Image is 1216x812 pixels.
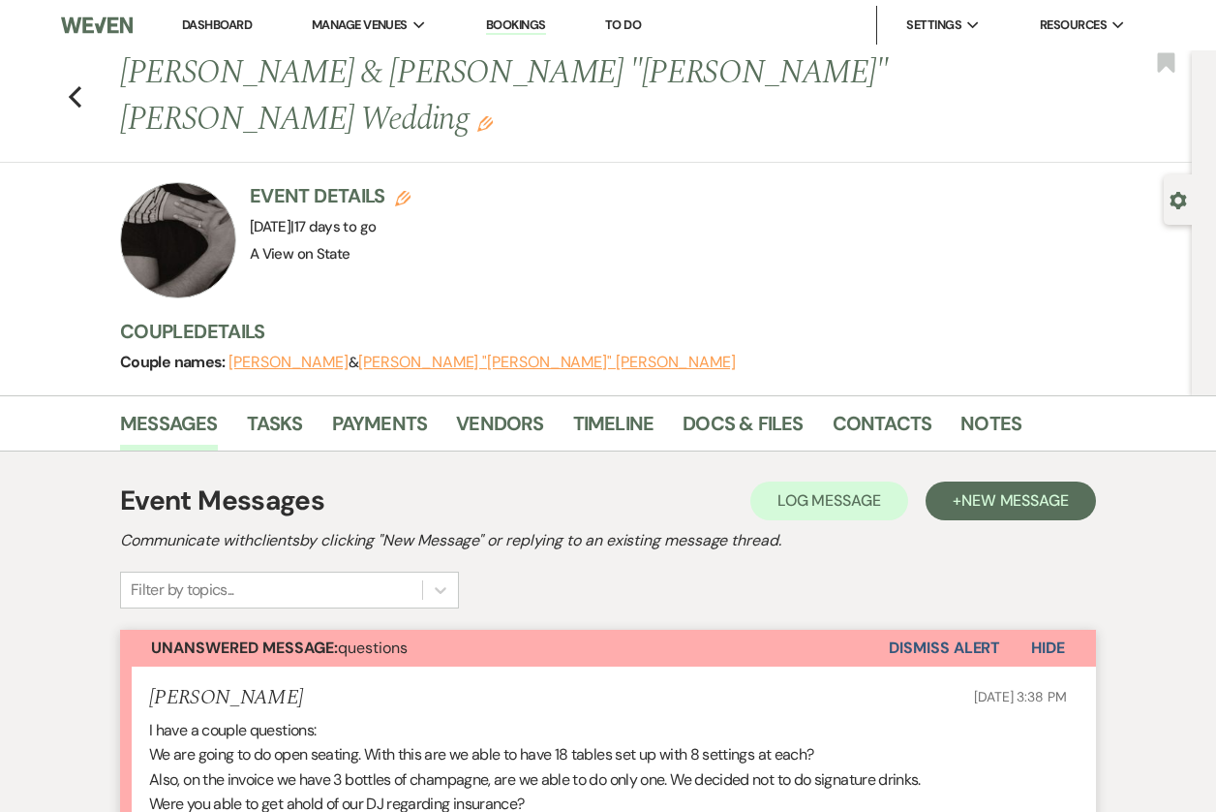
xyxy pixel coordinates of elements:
button: [PERSON_NAME] "[PERSON_NAME]" [PERSON_NAME] [358,355,736,370]
a: Tasks [247,408,303,451]
span: 17 days to go [294,217,377,236]
a: Vendors [456,408,543,451]
span: [DATE] [250,217,376,236]
span: New Message [961,490,1069,511]
span: Log Message [777,490,881,511]
a: Docs & Files [683,408,803,451]
button: Hide [1000,630,1096,667]
h3: Couple Details [120,318,1172,345]
button: Edit [477,114,493,132]
span: & [228,353,736,372]
a: Bookings [486,16,546,35]
button: +New Message [926,482,1096,520]
button: [PERSON_NAME] [228,355,349,370]
span: Manage Venues [312,16,408,35]
span: questions [151,638,408,658]
span: Couple names: [120,352,228,372]
a: Dashboard [182,16,252,33]
span: Settings [906,16,961,35]
h2: Communicate with clients by clicking "New Message" or replying to an existing message thread. [120,529,1096,552]
a: Timeline [573,408,654,451]
button: Open lead details [1170,190,1187,208]
h1: [PERSON_NAME] & [PERSON_NAME] "[PERSON_NAME]" [PERSON_NAME] Wedding [120,50,970,142]
p: We are going to do open seating. With this are we able to have 18 tables set up with 8 settings a... [149,742,1067,767]
a: Contacts [833,408,932,451]
a: Notes [960,408,1021,451]
span: | [290,217,376,236]
p: I have a couple questions: [149,718,1067,743]
a: Messages [120,408,218,451]
h3: Event Details [250,182,410,209]
span: [DATE] 3:38 PM [974,688,1067,705]
span: A View on State [250,244,350,264]
button: Dismiss Alert [889,630,1000,667]
strong: Unanswered Message: [151,638,338,658]
p: Also, on the invoice we have 3 bottles of champagne, are we able to do only one. We decided not t... [149,767,1067,793]
h1: Event Messages [120,481,324,521]
button: Log Message [750,482,908,520]
img: Weven Logo [61,5,133,46]
a: To Do [605,16,641,33]
button: Unanswered Message:questions [120,630,889,667]
h5: [PERSON_NAME] [149,686,303,710]
a: Payments [332,408,428,451]
span: Resources [1040,16,1107,35]
span: Hide [1031,638,1065,658]
div: Filter by topics... [131,578,234,602]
